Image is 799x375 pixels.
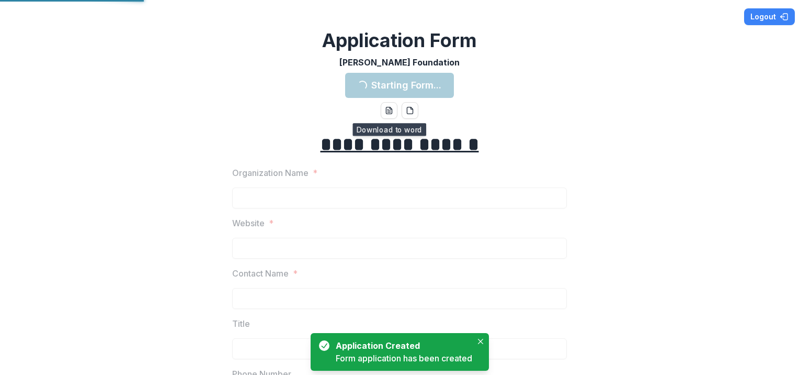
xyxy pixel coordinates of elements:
[336,339,468,352] div: Application Created
[336,352,472,365] div: Form application has been created
[744,8,795,25] button: Logout
[232,217,265,229] p: Website
[339,56,460,69] p: [PERSON_NAME] Foundation
[381,102,397,119] button: word-download
[402,102,418,119] button: pdf-download
[345,73,454,98] button: Starting Form...
[474,335,487,348] button: Close
[232,267,289,280] p: Contact Name
[232,317,250,330] p: Title
[232,167,309,179] p: Organization Name
[322,29,477,52] h2: Application Form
